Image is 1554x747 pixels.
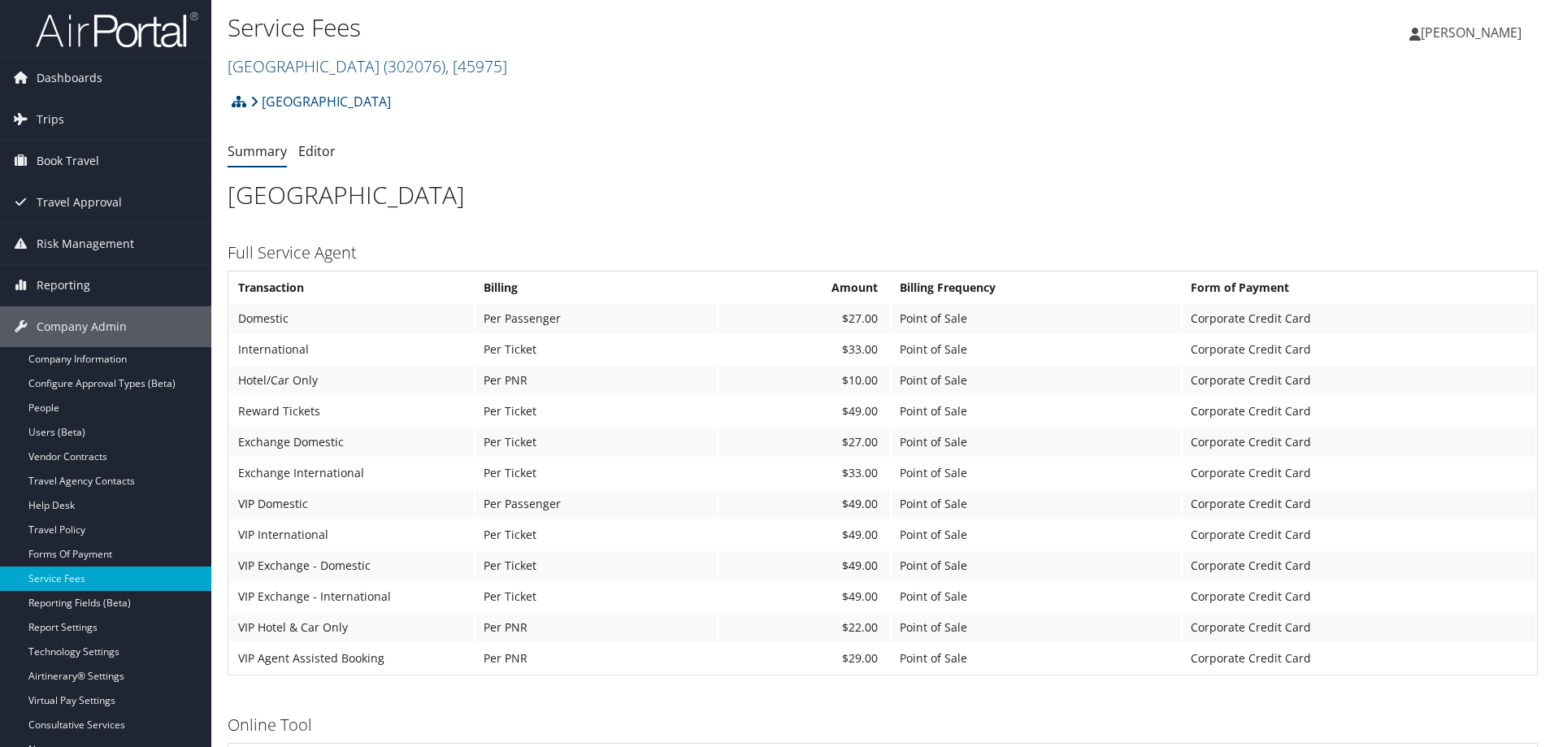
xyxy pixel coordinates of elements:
[37,224,134,264] span: Risk Management
[230,582,474,611] td: VIP Exchange - International
[892,489,1181,519] td: Point of Sale
[475,520,717,549] td: Per Ticket
[718,366,891,395] td: $10.00
[892,582,1181,611] td: Point of Sale
[475,613,717,642] td: Per PNR
[475,335,717,364] td: Per Ticket
[475,397,717,426] td: Per Ticket
[1183,644,1535,673] td: Corporate Credit Card
[230,397,474,426] td: Reward Tickets
[475,366,717,395] td: Per PNR
[250,85,391,118] a: [GEOGRAPHIC_DATA]
[1183,273,1535,302] th: Form of Payment
[230,613,474,642] td: VIP Hotel & Car Only
[230,551,474,580] td: VIP Exchange - Domestic
[37,58,102,98] span: Dashboards
[892,551,1181,580] td: Point of Sale
[892,335,1181,364] td: Point of Sale
[36,11,198,49] img: airportal-logo.png
[1183,397,1535,426] td: Corporate Credit Card
[37,141,99,181] span: Book Travel
[1183,489,1535,519] td: Corporate Credit Card
[228,55,507,77] a: [GEOGRAPHIC_DATA]
[1183,304,1535,333] td: Corporate Credit Card
[230,273,474,302] th: Transaction
[1183,366,1535,395] td: Corporate Credit Card
[298,142,336,160] a: Editor
[37,182,122,223] span: Travel Approval
[475,273,717,302] th: Billing
[718,273,891,302] th: Amount
[892,304,1181,333] td: Point of Sale
[718,644,891,673] td: $29.00
[445,55,507,77] span: , [ 45975 ]
[718,613,891,642] td: $22.00
[1183,613,1535,642] td: Corporate Credit Card
[892,366,1181,395] td: Point of Sale
[718,458,891,488] td: $33.00
[1183,520,1535,549] td: Corporate Credit Card
[892,644,1181,673] td: Point of Sale
[230,489,474,519] td: VIP Domestic
[1183,551,1535,580] td: Corporate Credit Card
[228,241,1538,264] h3: Full Service Agent
[230,335,474,364] td: International
[230,428,474,457] td: Exchange Domestic
[228,178,1538,212] h1: [GEOGRAPHIC_DATA]
[892,428,1181,457] td: Point of Sale
[228,714,1538,736] h3: Online Tool
[475,489,717,519] td: Per Passenger
[1421,24,1521,41] span: [PERSON_NAME]
[384,55,445,77] span: ( 302076 )
[718,489,891,519] td: $49.00
[892,273,1181,302] th: Billing Frequency
[228,142,287,160] a: Summary
[1183,458,1535,488] td: Corporate Credit Card
[718,428,891,457] td: $27.00
[230,366,474,395] td: Hotel/Car Only
[475,458,717,488] td: Per Ticket
[37,265,90,306] span: Reporting
[718,582,891,611] td: $49.00
[37,99,64,140] span: Trips
[1183,428,1535,457] td: Corporate Credit Card
[892,613,1181,642] td: Point of Sale
[718,551,891,580] td: $49.00
[718,520,891,549] td: $49.00
[1183,335,1535,364] td: Corporate Credit Card
[892,397,1181,426] td: Point of Sale
[718,304,891,333] td: $27.00
[230,644,474,673] td: VIP Agent Assisted Booking
[475,644,717,673] td: Per PNR
[1409,8,1538,57] a: [PERSON_NAME]
[475,428,717,457] td: Per Ticket
[718,397,891,426] td: $49.00
[892,458,1181,488] td: Point of Sale
[230,520,474,549] td: VIP International
[37,306,127,347] span: Company Admin
[475,551,717,580] td: Per Ticket
[892,520,1181,549] td: Point of Sale
[1183,582,1535,611] td: Corporate Credit Card
[228,11,1101,45] h1: Service Fees
[230,304,474,333] td: Domestic
[475,304,717,333] td: Per Passenger
[718,335,891,364] td: $33.00
[475,582,717,611] td: Per Ticket
[230,458,474,488] td: Exchange International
